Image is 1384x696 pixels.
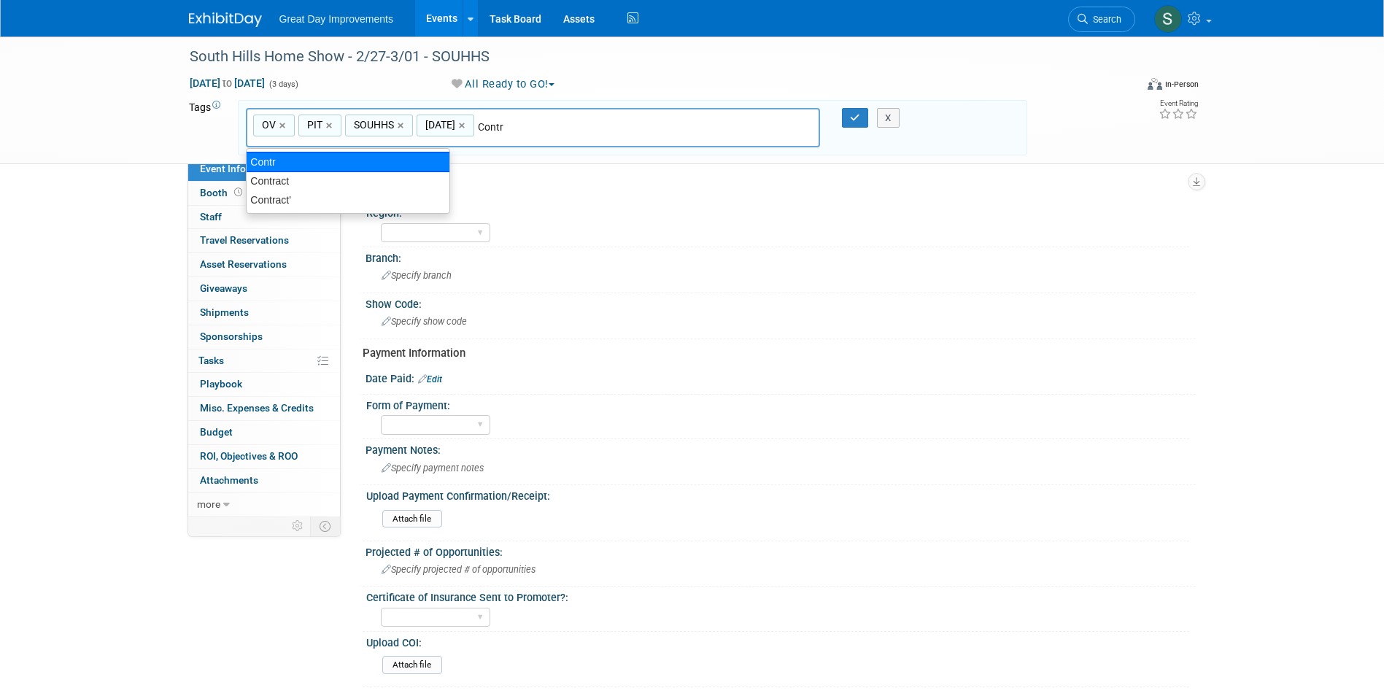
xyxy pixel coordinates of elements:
[1088,14,1121,25] span: Search
[188,182,340,205] a: Booth
[1068,7,1135,32] a: Search
[220,77,234,89] span: to
[285,517,311,535] td: Personalize Event Tab Strip
[231,187,245,198] span: Booth not reserved yet
[188,445,340,468] a: ROI, Objectives & ROO
[366,202,1189,220] div: Region:
[446,77,560,92] button: All Ready to GO!
[268,80,298,89] span: (3 days)
[188,349,340,373] a: Tasks
[188,421,340,444] a: Budget
[366,485,1189,503] div: Upload Payment Confirmation/Receipt:
[382,564,536,575] span: Specify projected # of opportunities
[279,117,289,134] a: ×
[188,229,340,252] a: Travel Reservations
[366,293,1196,312] div: Show Code:
[188,325,340,349] a: Sponsorships
[200,450,298,462] span: ROI, Objectives & ROO
[200,426,233,438] span: Budget
[189,77,266,90] span: [DATE] [DATE]
[246,152,450,172] div: Contr
[877,108,900,128] button: X
[189,100,225,156] td: Tags
[200,234,289,246] span: Travel Reservations
[200,474,258,486] span: Attachments
[351,117,394,132] span: SOUHHS
[185,44,1113,70] div: South Hills Home Show - 2/27-3/01 - SOUHHS
[382,316,467,327] span: Specify show code
[188,277,340,301] a: Giveaways
[398,117,407,134] a: ×
[188,158,340,181] a: Event Information
[366,587,1189,605] div: Certificate of Insurance Sent to Promoter?:
[304,117,322,132] span: PIT
[188,469,340,492] a: Attachments
[326,117,336,134] a: ×
[188,397,340,420] a: Misc. Expenses & Credits
[200,306,249,318] span: Shipments
[279,13,393,25] span: Great Day Improvements
[1154,5,1182,33] img: Sha'Nautica Sales
[1148,78,1162,90] img: Format-Inperson.png
[418,374,442,384] a: Edit
[188,206,340,229] a: Staff
[1049,76,1199,98] div: Event Format
[188,253,340,277] a: Asset Reservations
[459,117,468,134] a: ×
[189,12,262,27] img: ExhibitDay
[478,120,682,134] input: Type tag and hit enter
[247,171,449,190] div: Contract
[198,355,224,366] span: Tasks
[382,270,452,281] span: Specify branch
[200,211,222,223] span: Staff
[200,402,314,414] span: Misc. Expenses & Credits
[363,180,1185,196] div: Event Information
[188,373,340,396] a: Playbook
[366,395,1189,413] div: Form of Payment:
[1159,100,1198,107] div: Event Rating
[200,378,242,390] span: Playbook
[188,493,340,517] a: more
[1164,79,1199,90] div: In-Person
[200,258,287,270] span: Asset Reservations
[422,117,455,132] span: [DATE]
[200,163,282,174] span: Event Information
[366,247,1196,266] div: Branch:
[382,463,484,473] span: Specify payment notes
[366,632,1189,650] div: Upload COI:
[366,541,1196,560] div: Projected # of Opportunities:
[197,498,220,510] span: more
[200,282,247,294] span: Giveaways
[366,439,1196,457] div: Payment Notes:
[188,301,340,325] a: Shipments
[259,117,276,132] span: OV
[200,187,245,198] span: Booth
[247,190,449,209] div: Contract'
[200,330,263,342] span: Sponsorships
[310,517,340,535] td: Toggle Event Tabs
[366,368,1196,387] div: Date Paid:
[363,346,1185,361] div: Payment Information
